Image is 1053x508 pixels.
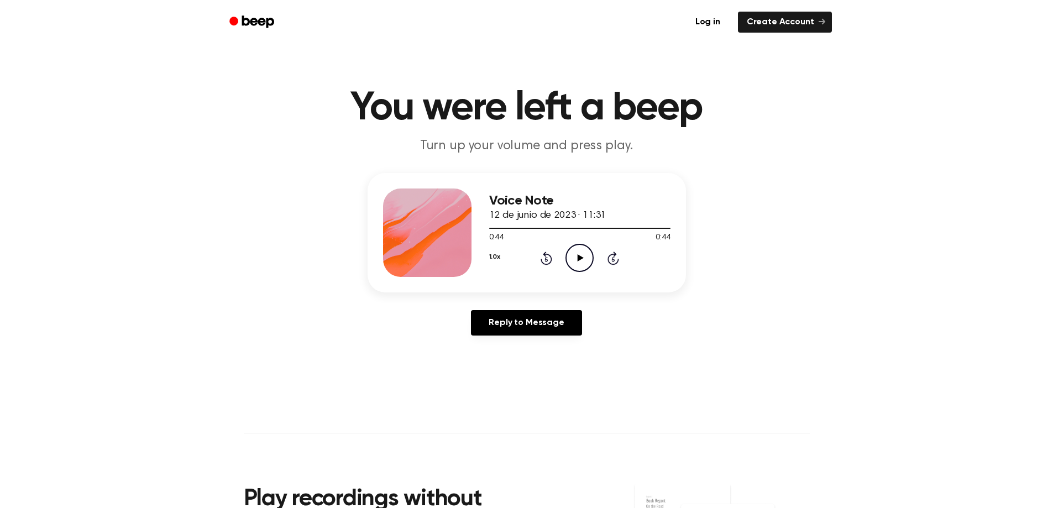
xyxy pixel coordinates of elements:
[471,310,581,336] a: Reply to Message
[315,137,739,155] p: Turn up your volume and press play.
[738,12,832,33] a: Create Account
[489,248,500,266] button: 1.0x
[684,9,731,35] a: Log in
[489,211,606,221] span: 12 de junio de 2023 · 11:31
[244,88,810,128] h1: You were left a beep
[489,232,504,244] span: 0:44
[656,232,670,244] span: 0:44
[222,12,284,33] a: Beep
[489,193,670,208] h3: Voice Note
